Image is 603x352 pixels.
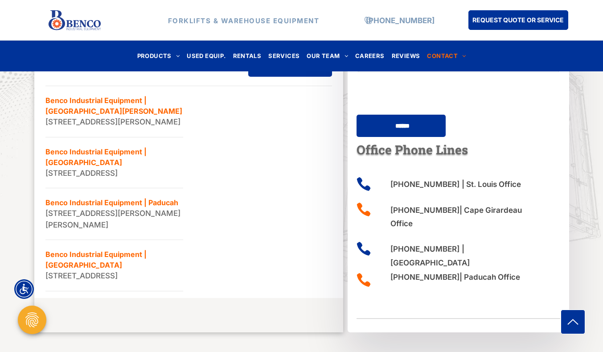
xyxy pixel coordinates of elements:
div: Accessibility Menu [14,279,34,299]
span: Office Phone Lines [357,141,468,158]
a: [PHONE_NUMBER] [390,273,459,282]
a: [PHONE_NUMBER] [390,206,459,215]
a: CONTACT [423,50,469,62]
a: [PHONE_NUMBER] [390,244,459,253]
strong: | [GEOGRAPHIC_DATA] [390,244,470,267]
a: OUR TEAM [303,50,352,62]
span: REQUEST QUOTE OR SERVICE [472,12,564,28]
strong: | St. Louis Office [462,180,521,189]
a: REVIEWS [388,50,424,62]
strong: | Paducah Office [390,273,520,282]
a: SERVICES [265,50,303,62]
a: RENTALS [230,50,265,62]
a: [PHONE_NUMBER] [390,180,459,189]
span: | Cape Girardeau Office [390,206,522,228]
a: PRODUCTS [134,50,184,62]
a: [PHONE_NUMBER] [366,16,435,25]
a: REQUEST QUOTE OR SERVICE [468,10,568,30]
a: CAREERS [352,50,388,62]
a: USED EQUIP. [183,50,229,62]
strong: FORKLIFTS & WAREHOUSE EQUIPMENT [168,16,320,25]
iframe: reCAPTCHA [358,78,480,109]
